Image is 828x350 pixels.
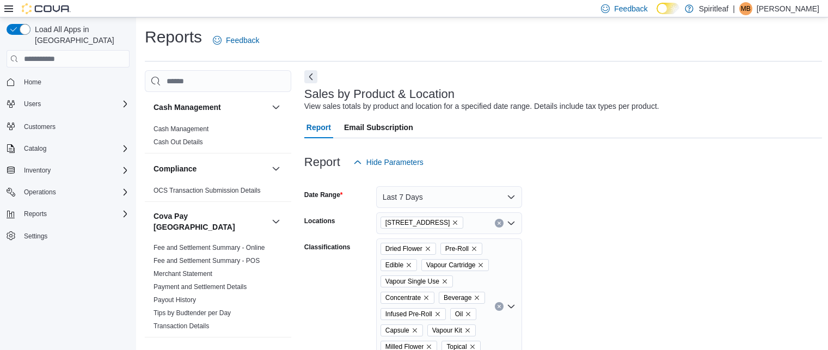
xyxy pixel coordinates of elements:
span: Feedback [226,35,259,46]
span: Concentrate [381,292,434,304]
span: Dried Flower [381,243,436,255]
button: Home [2,74,134,90]
span: Report [306,116,331,138]
a: Feedback [208,29,263,51]
span: Beverage [444,292,471,303]
span: Customers [20,119,130,133]
img: Cova [22,3,71,14]
span: [STREET_ADDRESS] [385,217,450,228]
div: View sales totals by product and location for a specified date range. Details include tax types p... [304,101,659,112]
button: Remove Concentrate from selection in this group [423,294,430,301]
span: Users [24,100,41,108]
h3: Compliance [154,163,197,174]
span: Vapour Kit [432,325,462,336]
div: Cova Pay [GEOGRAPHIC_DATA] [145,241,291,337]
span: Hide Parameters [366,157,424,168]
div: Mitch B [739,2,752,15]
button: Customers [2,118,134,134]
a: OCS Transaction Submission Details [154,187,261,194]
button: Remove Oil from selection in this group [465,311,471,317]
button: Remove Edible from selection in this group [406,262,412,268]
button: Remove Vapour Cartridge from selection in this group [477,262,484,268]
button: Open list of options [507,302,516,311]
span: Infused Pre-Roll [381,308,446,320]
button: Clear input [495,219,504,228]
button: Inventory [2,163,134,178]
button: Remove Infused Pre-Roll from selection in this group [434,311,441,317]
button: Remove Vapour Kit from selection in this group [464,327,471,334]
h1: Reports [145,26,202,48]
span: Settings [20,229,130,243]
button: Users [2,96,134,112]
button: Remove 502 - Spiritleaf Stittsville Main St (Ottawa) from selection in this group [452,219,458,226]
span: MB [741,2,751,15]
span: Fee and Settlement Summary - POS [154,256,260,265]
a: Transaction Details [154,322,209,330]
button: Compliance [154,163,267,174]
span: Oil [455,309,463,320]
span: Edible [381,259,417,271]
label: Date Range [304,191,343,199]
button: Open list of options [507,219,516,228]
span: Vapour Single Use [381,275,453,287]
button: Catalog [20,142,51,155]
span: Infused Pre-Roll [385,309,432,320]
button: Remove Capsule from selection in this group [412,327,418,334]
button: Inventory [20,164,55,177]
span: Vapour Cartridge [421,259,489,271]
div: Cash Management [145,122,291,153]
button: Remove Dried Flower from selection in this group [425,245,431,252]
span: Home [24,78,41,87]
span: Capsule [381,324,423,336]
h3: Cash Management [154,102,221,113]
span: Cash Management [154,125,208,133]
span: Dried Flower [385,243,422,254]
p: Spiritleaf [699,2,728,15]
span: Operations [20,186,130,199]
div: Compliance [145,184,291,201]
button: Remove Pre-Roll from selection in this group [471,245,477,252]
span: Reports [20,207,130,220]
span: Merchant Statement [154,269,212,278]
input: Dark Mode [657,3,679,14]
button: Cova Pay [GEOGRAPHIC_DATA] [269,215,283,228]
button: Settings [2,228,134,244]
button: Remove Milled Flower from selection in this group [426,343,432,350]
span: Users [20,97,130,110]
a: Home [20,76,46,89]
button: Next [304,70,317,83]
label: Locations [304,217,335,225]
button: Last 7 Days [376,186,522,208]
span: Reports [24,210,47,218]
span: Load All Apps in [GEOGRAPHIC_DATA] [30,24,130,46]
h3: Sales by Product & Location [304,88,455,101]
button: Catalog [2,141,134,156]
span: Vapour Cartridge [426,260,475,271]
span: Feedback [614,3,647,14]
span: Pre-Roll [440,243,482,255]
p: | [733,2,735,15]
button: Cash Management [269,101,283,114]
a: Fee and Settlement Summary - POS [154,257,260,265]
h3: Report [304,156,340,169]
button: Remove Beverage from selection in this group [474,294,480,301]
span: Payment and Settlement Details [154,283,247,291]
span: Edible [385,260,403,271]
button: Clear input [495,302,504,311]
span: Payout History [154,296,196,304]
a: Customers [20,120,60,133]
span: Inventory [24,166,51,175]
span: OCS Transaction Submission Details [154,186,261,195]
button: Operations [20,186,60,199]
a: Cash Out Details [154,138,203,146]
span: Capsule [385,325,409,336]
p: [PERSON_NAME] [757,2,819,15]
button: Compliance [269,162,283,175]
button: Remove Vapour Single Use from selection in this group [441,278,448,285]
span: Vapour Kit [427,324,476,336]
button: Cash Management [154,102,267,113]
span: Concentrate [385,292,421,303]
span: Tips by Budtender per Day [154,309,231,317]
